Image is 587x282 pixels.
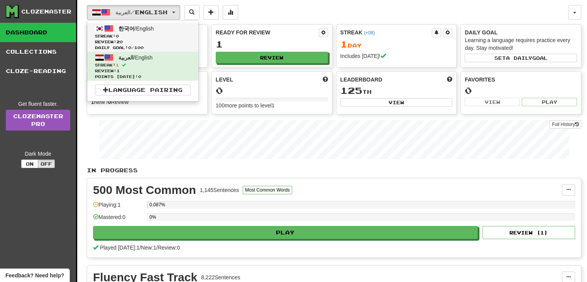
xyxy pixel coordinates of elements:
button: Play [93,226,478,239]
span: Review: 20 [95,39,191,45]
strong: 1 [91,99,94,105]
button: Seta dailygoal [465,54,577,62]
div: 100 more points to level 1 [216,102,328,109]
button: View [465,98,520,106]
span: Level [216,76,233,83]
div: Streak [340,29,432,36]
div: 1,145 Sentences [200,186,239,194]
button: Most Common Words [243,186,292,194]
div: Get fluent faster. [6,100,70,108]
div: 0 [465,86,577,95]
span: Streak: [95,33,191,39]
button: Play [522,98,577,106]
div: 0 [216,86,328,95]
button: Review (1) [482,226,575,239]
span: / English [118,54,153,61]
button: View [340,98,453,107]
span: Open feedback widget [5,272,64,279]
button: On [21,160,38,168]
p: In Progress [87,166,581,174]
div: Mastered: 0 [93,213,143,226]
div: Dark Mode [6,150,70,158]
span: العربية [118,54,134,61]
button: Full History [550,120,581,129]
span: 0 [116,34,119,38]
span: Played [DATE]: 1 [100,245,139,251]
span: a daily [506,55,532,61]
div: Clozemaster [21,8,71,15]
a: 한국어/EnglishStreak:0 Review:20Daily Goal:0/100 [87,23,198,52]
a: (+08) [364,30,375,36]
a: ClozemasterPro [6,110,70,131]
div: Day [340,39,453,49]
div: Ready for Review [216,29,319,36]
div: New / Review [91,98,203,106]
span: العربية / English [115,9,167,15]
span: Review: 1 [95,68,191,74]
span: This week in points, UTC [447,76,452,83]
span: 한국어 [118,25,135,32]
span: Daily Goal: / 100 [95,45,191,51]
div: Learning a language requires practice every day. Stay motivated! [465,36,577,52]
span: Leaderboard [340,76,382,83]
span: 1 [340,39,348,49]
span: / English [118,25,154,32]
span: 0 [128,45,131,50]
span: Streak: [95,62,191,68]
span: 1 [116,63,119,67]
button: Add sentence to collection [203,5,219,20]
span: / [139,245,141,251]
strong: 0 [108,99,111,105]
span: Points [DATE]: 0 [95,74,191,80]
div: 8,222 Sentences [201,274,240,281]
span: Review: 0 [158,245,180,251]
a: Language Pairing [95,85,191,95]
button: Review [216,52,328,63]
div: Favorites [465,76,577,83]
div: Playing: 1 [93,201,143,214]
button: العربية/English [87,5,180,20]
span: New: 1 [141,245,156,251]
span: / [156,245,158,251]
a: العربية/EnglishStreak:1 Review:1Points [DATE]:0 [87,52,198,81]
button: More stats [223,5,238,20]
button: Off [38,160,55,168]
button: Search sentences [184,5,200,20]
div: Daily Goal [465,29,577,36]
div: Includes [DATE]! [340,52,453,60]
div: 1 [216,39,328,49]
span: 125 [340,85,362,96]
span: Score more points to level up [323,76,328,83]
div: th [340,86,453,96]
div: 500 Most Common [93,184,196,196]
